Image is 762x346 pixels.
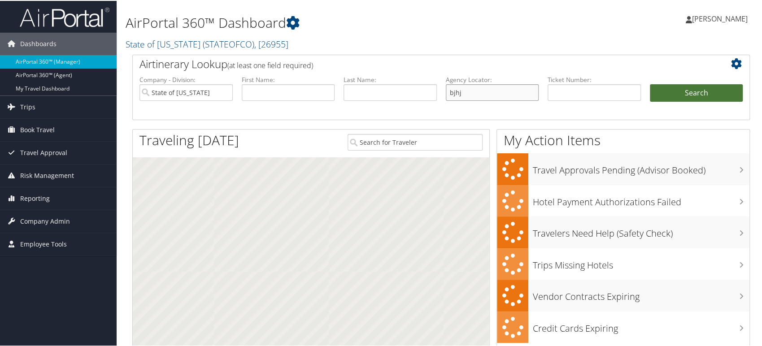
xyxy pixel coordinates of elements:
span: Trips [20,95,35,117]
a: Trips Missing Hotels [497,247,749,279]
span: (at least one field required) [227,60,313,69]
h3: Vendor Contracts Expiring [533,285,749,302]
h3: Trips Missing Hotels [533,254,749,271]
img: airportal-logo.png [20,6,109,27]
span: Risk Management [20,164,74,186]
button: Search [650,83,743,101]
a: Hotel Payment Authorizations Failed [497,184,749,216]
label: Ticket Number: [548,74,641,83]
a: [PERSON_NAME] [686,4,757,31]
span: ( STATEOFCO ) [203,37,254,49]
label: Company - Division: [139,74,233,83]
label: Last Name: [344,74,437,83]
h2: Airtinerary Lookup [139,56,691,71]
span: Travel Approval [20,141,67,163]
a: Credit Cards Expiring [497,311,749,342]
h1: AirPortal 360™ Dashboard [126,13,546,31]
a: State of [US_STATE] [126,37,288,49]
span: [PERSON_NAME] [692,13,748,23]
a: Vendor Contracts Expiring [497,279,749,311]
span: Company Admin [20,209,70,232]
span: , [ 26955 ] [254,37,288,49]
a: Travel Approvals Pending (Advisor Booked) [497,152,749,184]
h3: Credit Cards Expiring [533,317,749,334]
span: Book Travel [20,118,55,140]
h3: Hotel Payment Authorizations Failed [533,190,749,208]
a: Travelers Need Help (Safety Check) [497,216,749,247]
label: First Name: [242,74,335,83]
h1: Traveling [DATE] [139,130,239,149]
span: Employee Tools [20,232,67,255]
h1: My Action Items [497,130,749,149]
input: Search for Traveler [348,133,483,150]
label: Agency Locator: [446,74,539,83]
h3: Travel Approvals Pending (Advisor Booked) [533,159,749,176]
h3: Travelers Need Help (Safety Check) [533,222,749,239]
span: Reporting [20,186,50,209]
span: Dashboards [20,32,57,54]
